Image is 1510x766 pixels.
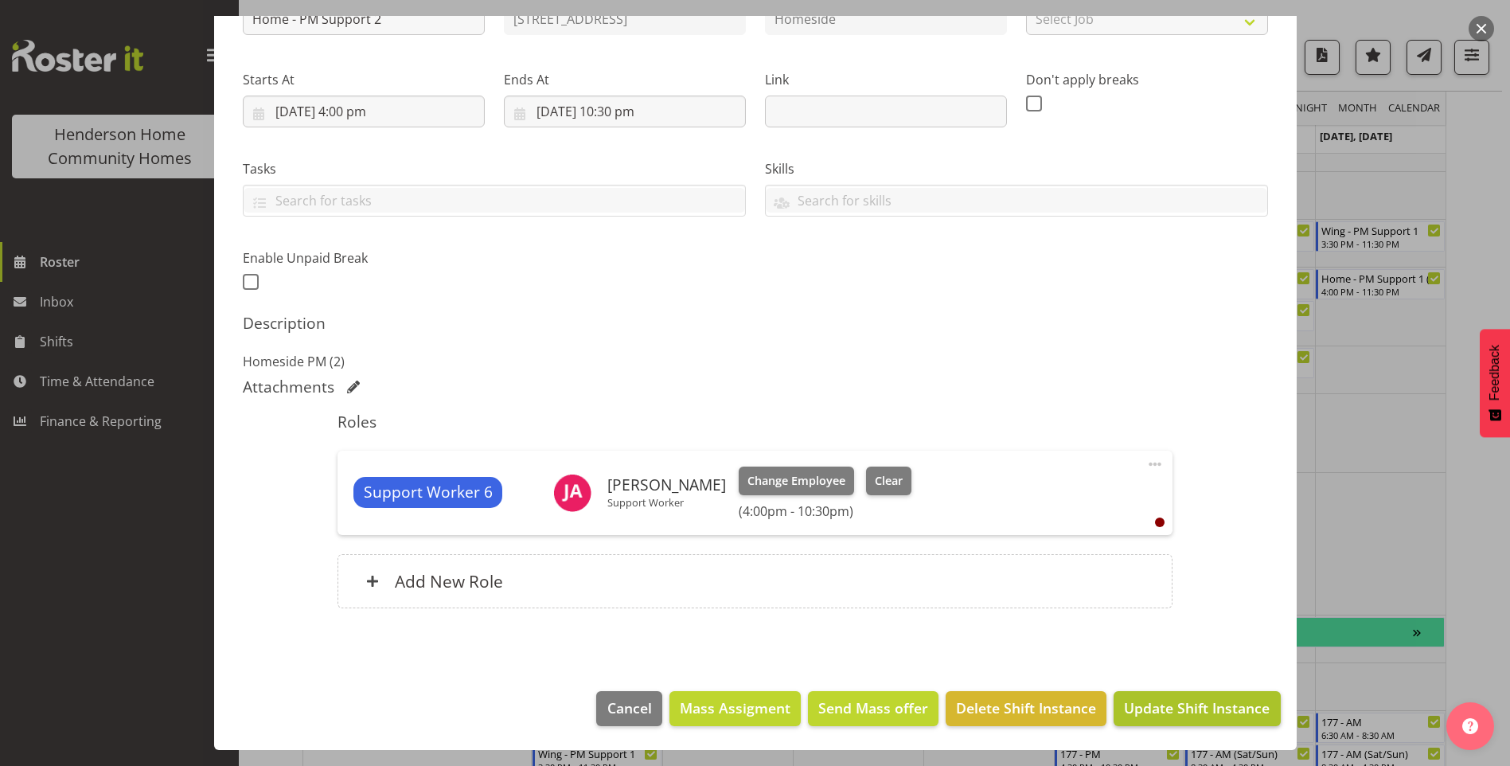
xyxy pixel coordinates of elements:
label: Ends At [504,70,746,89]
h5: Description [243,314,1268,333]
label: Tasks [243,159,746,178]
button: Clear [866,467,911,495]
button: Delete Shift Instance [946,691,1106,726]
div: User is clocked out [1155,518,1165,527]
p: Homeside PM (2) [243,352,1268,371]
span: Delete Shift Instance [956,698,1096,718]
span: Feedback [1488,345,1502,401]
label: Link [765,70,1007,89]
span: Update Shift Instance [1124,698,1270,718]
button: Change Employee [739,467,854,495]
span: Support Worker 6 [364,481,493,504]
span: Send Mass offer [818,698,928,718]
label: Starts At [243,70,485,89]
input: Click to select... [243,96,485,127]
label: Skills [765,159,1268,178]
span: Mass Assigment [680,698,790,718]
button: Cancel [596,691,661,726]
img: julius-antonio10095.jpg [553,474,591,512]
input: Click to select... [504,96,746,127]
input: Search for tasks [244,188,745,213]
h5: Roles [338,412,1172,432]
button: Send Mass offer [808,691,938,726]
h5: Attachments [243,377,334,397]
input: Shift Instance Name [243,3,485,35]
span: Change Employee [747,472,845,490]
button: Mass Assigment [669,691,801,726]
span: Clear [875,472,903,490]
span: Cancel [607,698,652,718]
label: Enable Unpaid Break [243,248,485,268]
h6: (4:00pm - 10:30pm) [739,503,911,519]
input: Search for skills [766,188,1267,213]
p: Support Worker [607,496,726,509]
h6: [PERSON_NAME] [607,476,726,494]
h6: Add New Role [395,571,503,592]
button: Feedback - Show survey [1480,329,1510,437]
img: help-xxl-2.png [1462,718,1478,734]
label: Don't apply breaks [1026,70,1268,89]
button: Update Shift Instance [1114,691,1280,726]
